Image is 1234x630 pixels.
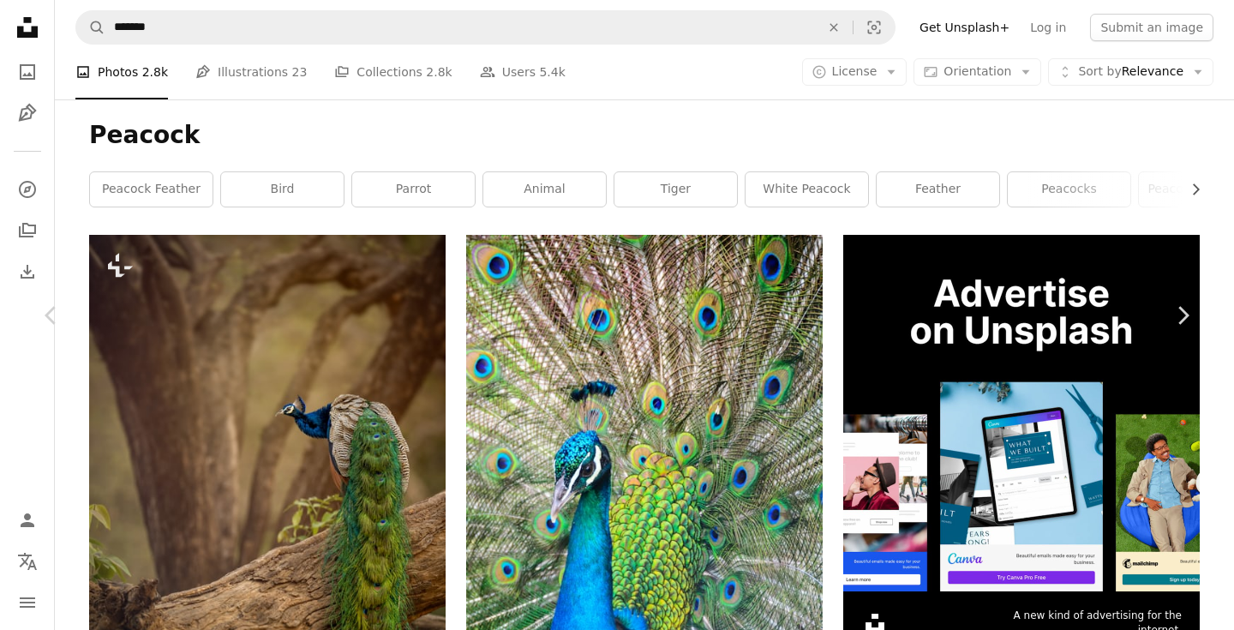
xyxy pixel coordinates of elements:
button: scroll list to the right [1180,172,1200,207]
form: Find visuals sitewide [75,10,896,45]
a: photo of blue and green peacock [466,494,823,509]
a: parrot [352,172,475,207]
span: 2.8k [426,63,452,81]
a: peacock feather [90,172,213,207]
span: Sort by [1078,64,1121,78]
a: white peacock [746,172,868,207]
button: Submit an image [1090,14,1213,41]
button: Menu [10,585,45,620]
button: Orientation [914,58,1041,86]
button: License [802,58,908,86]
a: Log in [1020,14,1076,41]
span: Orientation [943,64,1011,78]
a: Next [1131,233,1234,398]
a: animal [483,172,606,207]
button: Visual search [854,11,895,44]
h1: Peacock [89,120,1200,151]
a: tiger [614,172,737,207]
button: Search Unsplash [76,11,105,44]
a: bird [221,172,344,207]
button: Clear [815,11,853,44]
span: 5.4k [539,63,565,81]
span: License [832,64,878,78]
span: Relevance [1078,63,1183,81]
a: a peacock standing on top of a tree branch [89,494,446,509]
a: Get Unsplash+ [909,14,1020,41]
a: feather [877,172,999,207]
a: Users 5.4k [480,45,566,99]
a: Collections [10,213,45,248]
img: file-1635990755334-4bfd90f37242image [843,235,1200,591]
a: peacocks [1008,172,1130,207]
a: Explore [10,172,45,207]
button: Language [10,544,45,579]
a: Log in / Sign up [10,503,45,537]
a: Photos [10,55,45,89]
span: 23 [292,63,308,81]
a: Illustrations 23 [195,45,307,99]
a: Collections 2.8k [334,45,452,99]
button: Sort byRelevance [1048,58,1213,86]
a: Illustrations [10,96,45,130]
